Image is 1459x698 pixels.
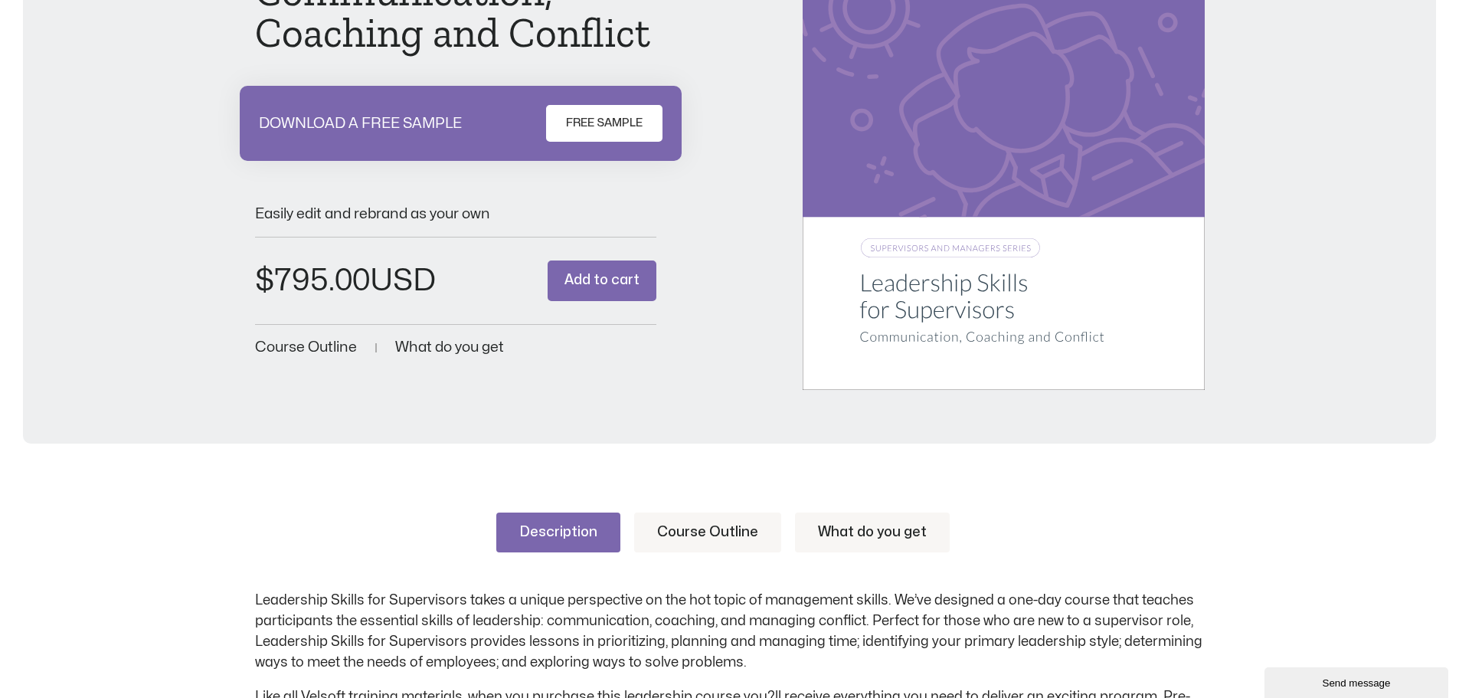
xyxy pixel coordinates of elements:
iframe: chat widget [1264,664,1451,698]
p: Easily edit and rebrand as your own [255,207,657,221]
p: Leadership Skills for Supervisors takes a unique perspective on the hot topic of management skill... [255,590,1205,673]
button: Add to cart [548,261,656,301]
span: $ [255,266,274,296]
a: Description [496,513,620,552]
a: Course Outline [255,340,357,355]
a: FREE SAMPLE [546,105,662,142]
bdi: 795.00 [255,266,370,296]
p: DOWNLOAD A FREE SAMPLE [259,116,462,131]
a: What do you get [795,513,950,552]
span: FREE SAMPLE [566,114,643,133]
a: Course Outline [634,513,781,552]
a: What do you get [395,340,504,355]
